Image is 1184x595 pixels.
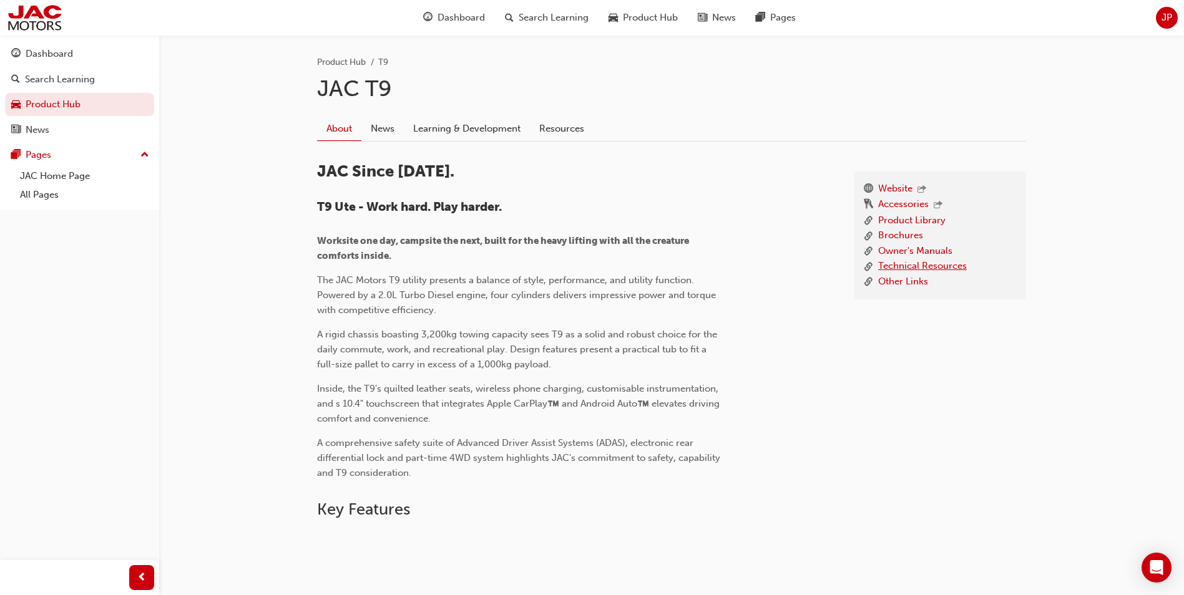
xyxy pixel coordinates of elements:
span: news-icon [698,10,707,26]
a: car-iconProduct Hub [599,5,688,31]
a: News [5,119,154,142]
span: JAC Since [DATE]. [317,162,454,181]
a: Product Hub [317,57,366,67]
span: Dashboard [438,11,485,25]
div: Open Intercom Messenger [1142,553,1172,583]
span: search-icon [11,74,20,85]
button: Pages [5,143,154,167]
span: The JAC Motors T9 utility presents a balance of style, performance, and utility function. Powered... [317,274,718,316]
a: News [361,117,404,140]
span: guage-icon [11,49,21,60]
span: Inside, the T9's quilted leather seats, wireless phone charging, customisable instrumentation, an... [317,383,722,424]
h2: Key Features [317,500,1026,520]
span: News [712,11,736,25]
a: guage-iconDashboard [413,5,495,31]
span: pages-icon [11,150,21,161]
a: Accessories [878,197,929,213]
a: Resources [530,117,594,140]
a: news-iconNews [688,5,746,31]
span: link-icon [864,213,873,229]
span: search-icon [505,10,514,26]
a: Owner's Manuals [878,244,952,259]
a: Other Links [878,274,928,290]
span: outbound-icon [934,200,942,211]
li: T9 [378,56,388,70]
div: Pages [26,148,51,162]
h1: JAC T9 [317,75,1026,102]
span: Search Learning [519,11,589,25]
span: www-icon [864,181,873,198]
a: Website [878,181,912,198]
span: link-icon [864,228,873,244]
span: prev-icon [137,570,147,586]
a: Brochures [878,228,923,244]
a: Product Hub [5,93,154,116]
span: up-icon [140,147,149,163]
span: car-icon [609,10,618,26]
a: pages-iconPages [746,5,806,31]
a: All Pages [15,185,154,205]
a: Dashboard [5,42,154,65]
div: Search Learning [25,72,95,87]
a: About [317,117,361,141]
div: Dashboard [26,47,73,61]
span: link-icon [864,259,873,274]
span: Pages [770,11,796,25]
span: JP [1162,11,1172,25]
span: Worksite one day, campsite the next, built for the heavy lifting with all the creature comforts i... [317,235,691,261]
span: link-icon [864,274,873,290]
span: T9 Ute - Work hard. Play harder. [317,200,502,214]
a: search-iconSearch Learning [495,5,599,31]
img: jac-portal [6,4,63,32]
span: car-icon [11,99,21,110]
a: Technical Resources [878,259,967,274]
span: Product Hub [623,11,678,25]
div: News [26,123,49,137]
span: guage-icon [423,10,433,26]
button: JP [1156,7,1178,29]
a: Search Learning [5,68,154,91]
span: outbound-icon [917,185,926,195]
span: A rigid chassis boasting 3,200kg towing capacity sees T9 as a solid and robust choice for the dai... [317,329,720,370]
span: keys-icon [864,197,873,213]
span: pages-icon [756,10,765,26]
span: news-icon [11,125,21,136]
span: link-icon [864,244,873,259]
button: DashboardSearch LearningProduct HubNews [5,40,154,143]
a: JAC Home Page [15,167,154,186]
a: Product Library [878,213,946,229]
span: A comprehensive safety suite of Advanced Driver Assist Systems (ADAS), electronic rear differenti... [317,437,723,478]
a: Learning & Development [404,117,530,140]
